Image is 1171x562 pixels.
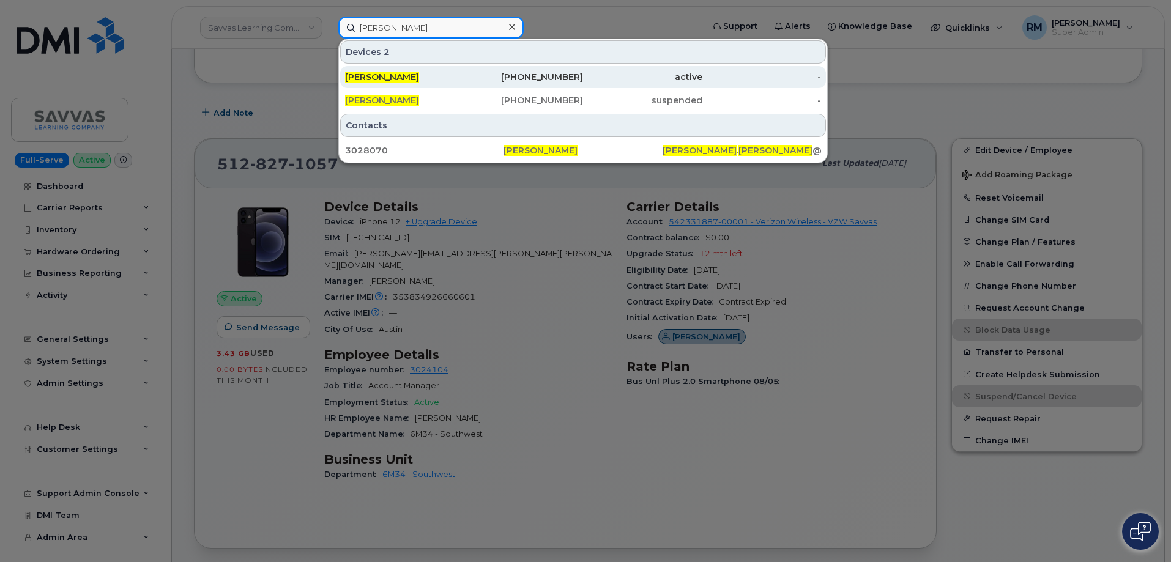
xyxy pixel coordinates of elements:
span: [PERSON_NAME] [738,145,812,156]
span: [PERSON_NAME] [663,145,737,156]
a: [PERSON_NAME][PHONE_NUMBER]active- [340,66,826,88]
div: - [702,71,822,83]
div: active [583,71,702,83]
span: [PERSON_NAME] [345,95,419,106]
div: - [702,94,822,106]
div: [PHONE_NUMBER] [464,71,584,83]
div: suspended [583,94,702,106]
span: [PERSON_NAME] [345,72,419,83]
a: 3028070[PERSON_NAME][PERSON_NAME].[PERSON_NAME]@[DOMAIN_NAME] [340,139,826,161]
a: [PERSON_NAME][PHONE_NUMBER]suspended- [340,89,826,111]
img: Open chat [1130,522,1151,541]
span: 2 [384,46,390,58]
div: Devices [340,40,826,64]
div: Contacts [340,114,826,137]
div: 3028070 [345,144,504,157]
div: [PHONE_NUMBER] [464,94,584,106]
span: [PERSON_NAME] [504,145,578,156]
div: . @[DOMAIN_NAME] [663,144,821,157]
input: Find something... [338,17,524,39]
